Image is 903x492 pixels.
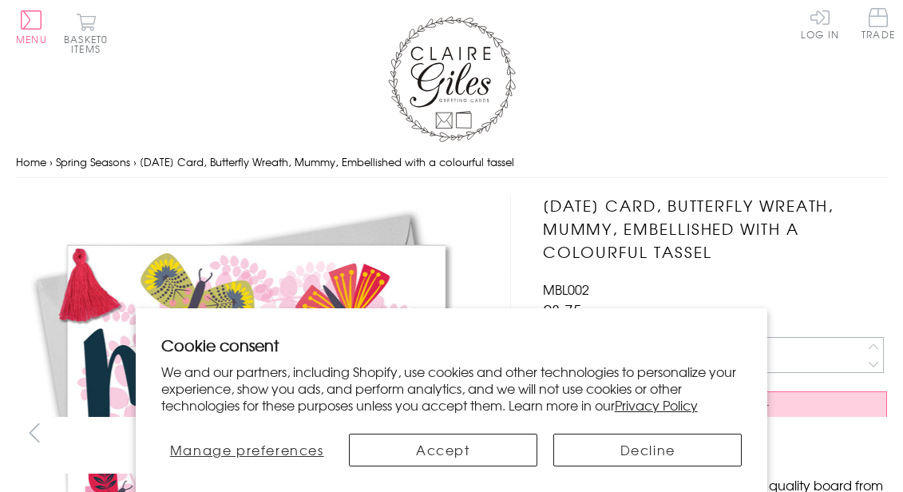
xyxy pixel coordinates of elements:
button: Manage preferences [161,434,333,466]
a: Privacy Policy [615,395,698,415]
a: Spring Seasons [56,154,130,169]
h1: [DATE] Card, Butterfly Wreath, Mummy, Embellished with a colourful tassel [543,194,887,263]
span: Menu [16,32,47,46]
span: 0 items [71,32,108,56]
button: Accept [349,434,537,466]
nav: breadcrumbs [16,146,887,179]
img: Claire Giles Greetings Cards [388,16,516,142]
span: [DATE] Card, Butterfly Wreath, Mummy, Embellished with a colourful tassel [140,154,514,169]
button: prev [16,415,52,450]
a: Trade [861,8,895,42]
span: Trade [861,8,895,39]
button: Decline [553,434,742,466]
h2: Cookie consent [161,334,743,356]
p: We and our partners, including Shopify, use cookies and other technologies to personalize your ex... [161,363,743,413]
button: Basket0 items [64,13,108,54]
span: MBL002 [543,280,589,299]
span: Manage preferences [170,440,324,459]
a: Home [16,154,46,169]
button: Menu [16,10,47,44]
span: £3.75 [543,299,582,321]
span: › [50,154,53,169]
span: › [133,154,137,169]
a: Log In [801,8,839,39]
